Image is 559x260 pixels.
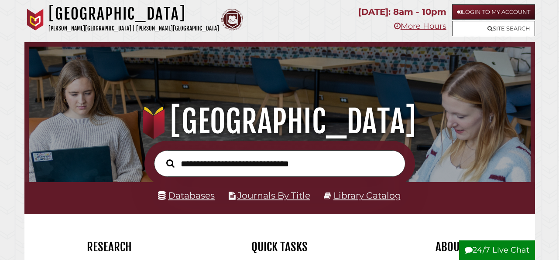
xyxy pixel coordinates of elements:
i: Search [166,159,175,168]
a: Site Search [452,21,535,36]
p: [DATE]: 8am - 10pm [358,4,446,20]
h1: [GEOGRAPHIC_DATA] [48,4,219,24]
p: [PERSON_NAME][GEOGRAPHIC_DATA] | [PERSON_NAME][GEOGRAPHIC_DATA] [48,24,219,34]
h2: About [371,240,528,254]
h1: [GEOGRAPHIC_DATA] [37,102,522,141]
a: Databases [158,190,215,201]
a: Journals By Title [237,190,310,201]
a: Library Catalog [333,190,401,201]
img: Calvin University [24,9,46,30]
img: Calvin Theological Seminary [221,9,243,30]
h2: Research [31,240,188,254]
a: Login to My Account [452,4,535,20]
button: Search [162,157,179,169]
h2: Quick Tasks [201,240,358,254]
a: More Hours [394,21,446,31]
